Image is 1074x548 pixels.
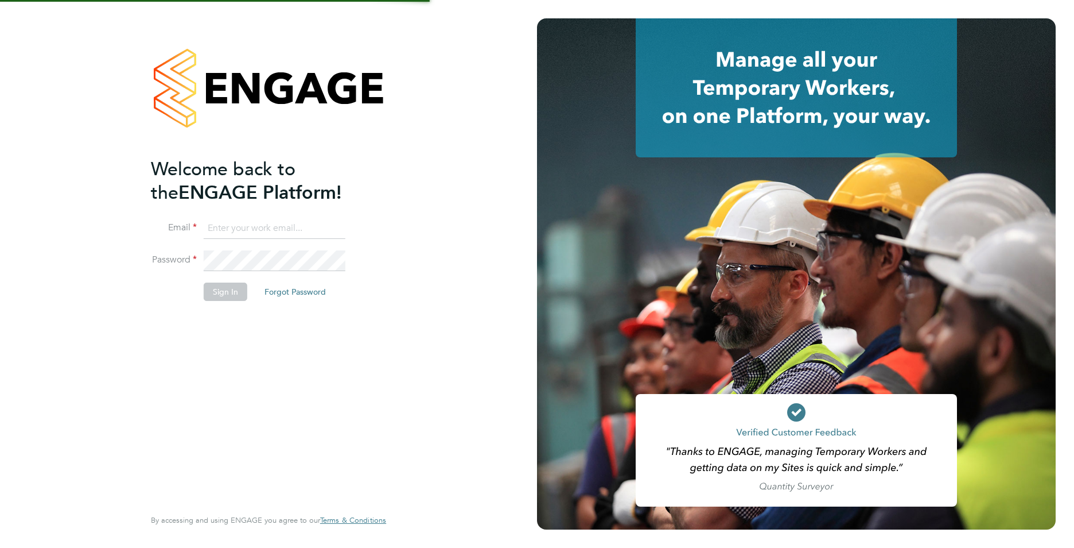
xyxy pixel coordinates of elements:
h2: ENGAGE Platform! [151,157,375,204]
span: Welcome back to the [151,158,295,204]
button: Sign In [204,283,247,301]
label: Email [151,222,197,234]
label: Password [151,254,197,266]
a: Terms & Conditions [320,516,386,525]
input: Enter your work email... [204,218,345,239]
button: Forgot Password [255,283,335,301]
span: By accessing and using ENGAGE you agree to our [151,515,386,525]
